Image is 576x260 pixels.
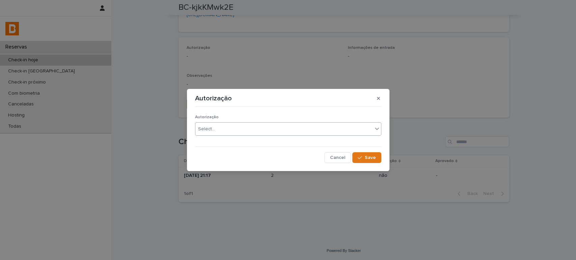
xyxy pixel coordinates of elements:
button: Cancel [324,152,351,163]
span: Save [365,155,376,160]
span: Autorização [195,115,219,119]
div: Select... [198,126,215,133]
button: Save [352,152,381,163]
span: Cancel [330,155,345,160]
p: Autorização [195,94,232,102]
